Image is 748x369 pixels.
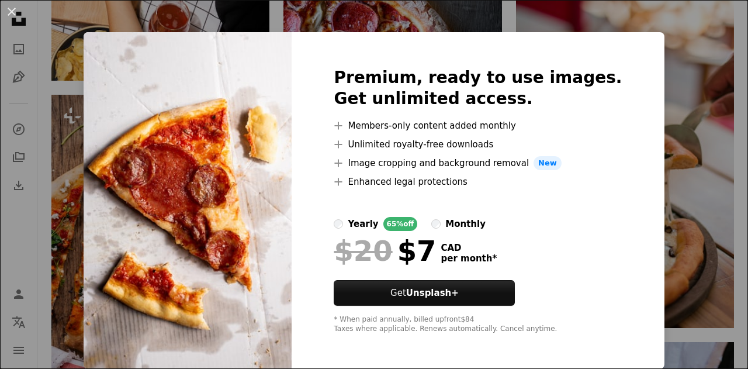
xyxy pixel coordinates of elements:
[348,217,378,231] div: yearly
[441,243,497,253] span: CAD
[84,32,292,369] img: premium_photo-1668771084581-00496b46a17e
[334,315,622,334] div: * When paid annually, billed upfront $84 Taxes where applicable. Renews automatically. Cancel any...
[383,217,418,231] div: 65% off
[334,175,622,189] li: Enhanced legal protections
[334,119,622,133] li: Members-only content added monthly
[334,236,436,266] div: $7
[441,253,497,264] span: per month *
[406,288,459,298] strong: Unsplash+
[431,219,441,229] input: monthly
[334,137,622,151] li: Unlimited royalty-free downloads
[334,280,515,306] button: GetUnsplash+
[445,217,486,231] div: monthly
[334,67,622,109] h2: Premium, ready to use images. Get unlimited access.
[334,236,392,266] span: $20
[534,156,562,170] span: New
[334,156,622,170] li: Image cropping and background removal
[334,219,343,229] input: yearly65%off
